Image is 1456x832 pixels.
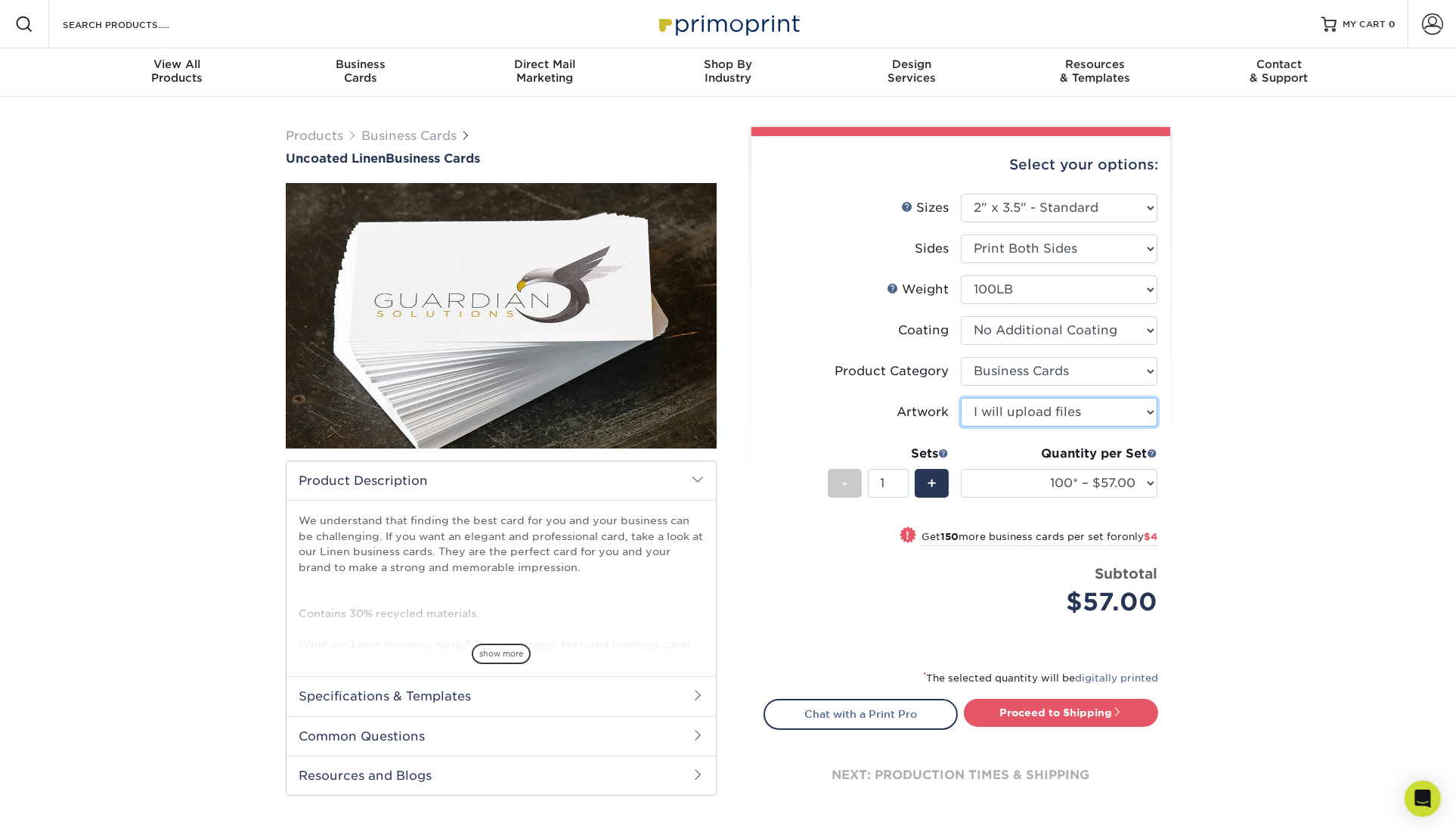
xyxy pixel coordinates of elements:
[453,57,637,85] div: Marketing
[1405,781,1441,817] div: Open Intercom Messenger
[819,57,1003,85] div: Services
[1343,18,1386,31] span: MY CART
[1003,48,1187,97] a: Resources& Templates
[1003,57,1187,85] div: & Templates
[286,129,343,143] a: Products
[841,472,848,495] span: -
[961,445,1157,463] div: Quantity per Set
[85,57,269,85] div: Products
[1095,565,1157,582] strong: Subtotal
[286,151,717,166] a: Uncoated LinenBusiness Cards
[901,199,949,217] div: Sizes
[906,528,910,544] span: !
[637,48,820,97] a: Shop ByIndustry
[1389,19,1396,29] span: 0
[898,321,949,340] div: Coating
[1144,531,1157,542] span: $4
[361,129,457,143] a: Business Cards
[927,472,937,495] span: +
[887,281,949,299] div: Weight
[764,136,1158,194] div: Select your options:
[287,716,716,756] h2: Common Questions
[286,101,717,532] img: Uncoated Linen 01
[972,584,1157,620] div: $57.00
[286,151,386,166] span: Uncoated Linen
[61,15,209,33] input: SEARCH PRODUCTS.....
[922,531,1157,546] small: Get more business cards per set for
[472,644,531,664] span: show more
[897,403,949,421] div: Artwork
[764,699,958,729] a: Chat with a Print Pro
[652,8,804,40] img: Primoprint
[287,461,716,500] h2: Product Description
[964,699,1158,726] a: Proceed to Shipping
[1187,48,1371,97] a: Contact& Support
[819,48,1003,97] a: DesignServices
[269,57,453,71] span: Business
[85,48,269,97] a: View AllProducts
[915,240,949,258] div: Sides
[287,756,716,795] h2: Resources and Blogs
[1187,57,1371,85] div: & Support
[287,676,716,716] h2: Specifications & Templates
[453,48,637,97] a: Direct MailMarketing
[819,57,1003,71] span: Design
[1003,57,1187,71] span: Resources
[85,57,269,71] span: View All
[1122,531,1157,542] span: only
[828,445,949,463] div: Sets
[269,57,453,85] div: Cards
[637,57,820,71] span: Shop By
[764,730,1158,821] div: next: production times & shipping
[835,362,949,380] div: Product Category
[286,151,717,166] h1: Business Cards
[269,48,453,97] a: BusinessCards
[453,57,637,71] span: Direct Mail
[1187,57,1371,71] span: Contact
[1075,672,1158,684] a: digitally printed
[637,57,820,85] div: Industry
[940,531,959,542] strong: 150
[923,672,1158,684] small: The selected quantity will be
